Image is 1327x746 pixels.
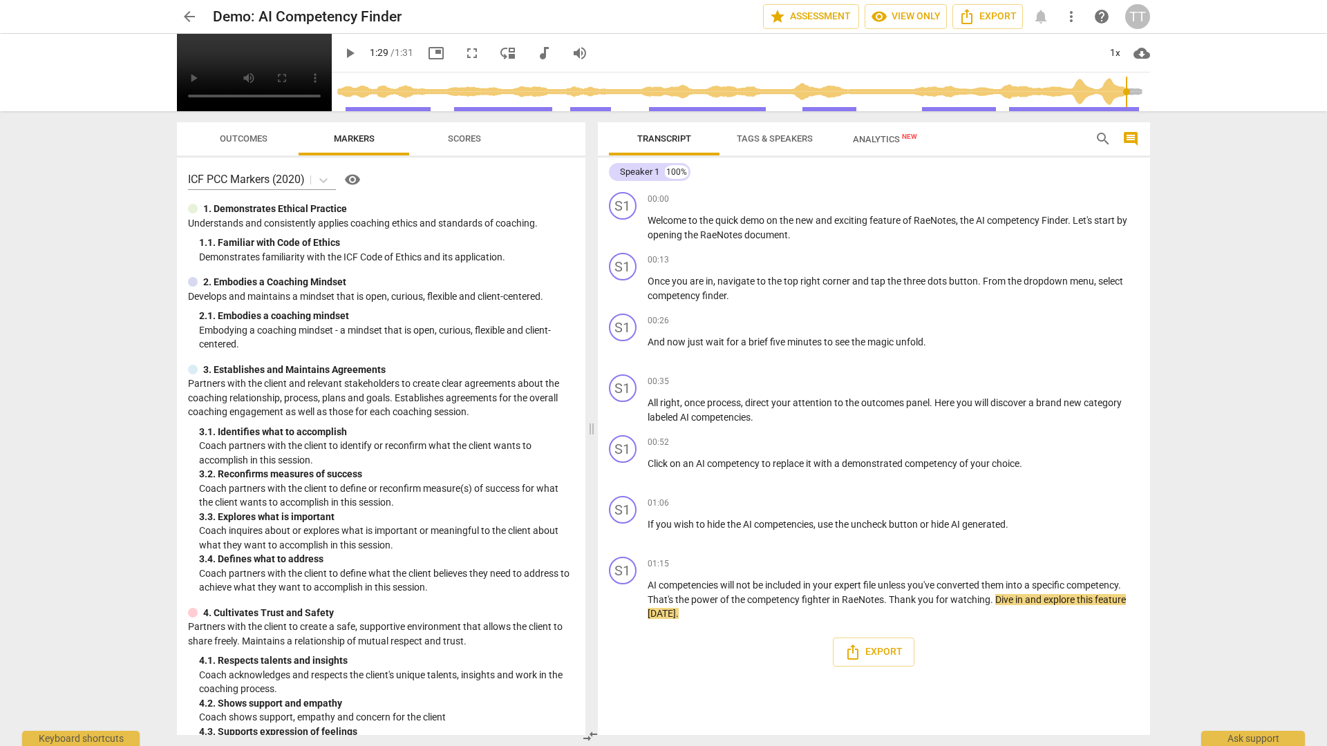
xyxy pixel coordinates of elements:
[731,594,747,605] span: the
[199,653,574,668] div: 4. 1. Respects talents and insights
[1006,580,1024,591] span: into
[865,4,947,29] button: View only
[861,397,906,408] span: outcomes
[648,276,672,287] span: Once
[736,580,753,591] span: not
[1098,276,1123,287] span: select
[818,519,835,530] span: use
[707,519,727,530] span: hide
[199,481,574,510] p: Coach partners with the client to define or reconfirm measure(s) of success for what the client w...
[960,215,976,226] span: the
[660,397,680,408] span: right
[907,580,937,591] span: you've
[648,193,669,205] span: 00:00
[959,458,970,469] span: of
[762,458,773,469] span: to
[648,580,659,591] span: AI
[918,594,936,605] span: you
[1036,397,1064,408] span: brand
[784,276,800,287] span: top
[203,275,346,289] p: 2. Embodies a Coaching Mindset
[920,519,931,530] span: or
[188,171,305,187] p: ICF PCC Markers (2020)
[688,336,706,347] span: just
[648,397,660,408] span: All
[691,594,720,605] span: power
[199,552,574,566] div: 3. 4. Defines what to address
[765,580,803,591] span: included
[203,363,386,377] p: 3. Establishes and Maintains Agreements
[754,519,813,530] span: competencies
[680,412,691,423] span: AI
[930,397,934,408] span: .
[800,276,822,287] span: right
[199,425,574,439] div: 3. 1. Identifies what to accomplish
[203,606,334,620] p: 4. Cultivates Trust and Safety
[852,276,871,287] span: and
[928,276,949,287] span: dots
[853,134,917,144] span: Analytics
[903,276,928,287] span: three
[726,290,729,301] span: .
[780,215,796,226] span: the
[824,336,835,347] span: to
[851,519,889,530] span: uncheck
[751,412,753,423] span: .
[648,315,669,327] span: 00:26
[995,594,1015,605] span: Dive
[770,336,787,347] span: five
[871,8,887,25] span: visibility
[1120,128,1142,150] button: Show/Hide comments
[744,229,788,240] span: document
[199,323,574,352] p: Embodying a coaching mindset - a mindset that is open, curious, flexible and client-centered.
[659,580,720,591] span: competencies
[747,594,802,605] span: competency
[713,276,717,287] span: ,
[1028,397,1036,408] span: a
[1092,128,1114,150] button: Search
[934,397,957,408] span: Here
[757,276,768,287] span: to
[1093,8,1110,25] span: help
[648,594,675,605] span: That's
[950,594,990,605] span: watching
[990,397,1028,408] span: discover
[341,169,364,191] button: Help
[22,731,140,746] div: Keyboard shortcuts
[806,458,813,469] span: it
[648,497,669,509] span: 01:06
[1125,4,1150,29] button: TT
[609,435,637,463] div: Change speaker
[951,519,962,530] span: AI
[706,276,713,287] span: in
[199,250,574,265] p: Demonstrates familiarity with the ICF Code of Ethics and its application.
[773,458,806,469] span: replace
[531,41,556,66] button: Switch to audio player
[675,594,691,605] span: the
[1117,215,1127,226] span: by
[1102,42,1128,64] div: 1x
[816,215,834,226] span: and
[674,519,696,530] span: wish
[199,710,574,725] p: Coach shows support, empathy and concern for the client
[648,254,669,266] span: 00:13
[696,519,707,530] span: to
[987,215,1042,226] span: competency
[869,215,903,226] span: feature
[992,458,1019,469] span: choice
[667,336,688,347] span: now
[199,510,574,524] div: 3. 3. Explores what is important
[822,276,852,287] span: corner
[957,397,975,408] span: you
[370,47,388,58] span: 1:29
[648,215,688,226] span: Welcome
[1089,4,1114,29] a: Help
[1201,731,1305,746] div: Ask support
[834,458,842,469] span: a
[813,458,834,469] span: with
[1032,580,1066,591] span: specific
[1006,519,1008,530] span: .
[656,519,674,530] span: you
[842,594,884,605] span: RaeNotes
[763,4,859,29] button: Assessment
